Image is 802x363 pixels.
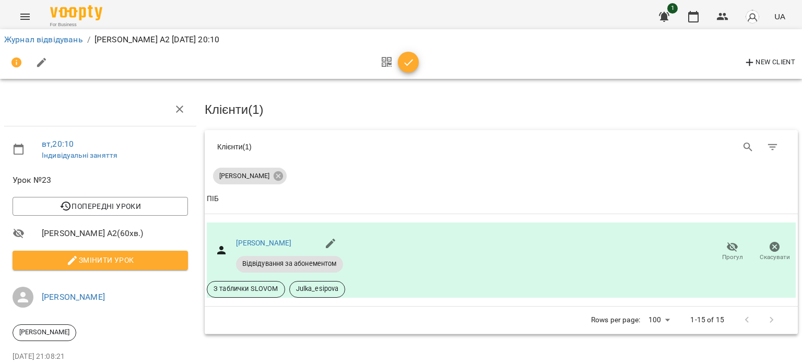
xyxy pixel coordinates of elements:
[13,327,76,337] span: [PERSON_NAME]
[87,33,90,46] li: /
[741,54,798,71] button: New Client
[21,254,180,266] span: Змінити урок
[13,174,188,186] span: Урок №23
[290,284,345,294] span: Julka_esipova
[770,7,789,26] button: UA
[760,253,790,262] span: Скасувати
[13,4,38,29] button: Menu
[690,315,724,325] p: 1-15 of 15
[207,284,285,294] span: З таблички SLOVOM
[42,292,105,302] a: [PERSON_NAME]
[213,168,287,184] div: [PERSON_NAME]
[711,237,753,266] button: Прогул
[42,227,188,240] span: [PERSON_NAME] А2 ( 60 хв. )
[736,135,761,160] button: Search
[13,324,76,341] div: [PERSON_NAME]
[667,3,678,14] span: 1
[236,239,292,247] a: [PERSON_NAME]
[760,135,785,160] button: Фільтр
[745,9,760,24] img: avatar_s.png
[205,130,798,163] div: Table Toolbar
[217,142,493,152] div: Клієнти ( 1 )
[205,103,798,116] h3: Клієнти ( 1 )
[42,151,117,159] a: Індивідуальні заняття
[774,11,785,22] span: UA
[13,251,188,270] button: Змінити урок
[722,253,743,262] span: Прогул
[13,352,188,362] p: [DATE] 21:08:21
[236,259,343,268] span: Відвідування за абонементом
[753,237,796,266] button: Скасувати
[644,312,674,327] div: 100
[42,139,74,149] a: вт , 20:10
[744,56,795,69] span: New Client
[213,171,276,181] span: [PERSON_NAME]
[50,5,102,20] img: Voopty Logo
[207,193,219,205] div: ПІБ
[207,193,219,205] div: Sort
[207,193,796,205] span: ПІБ
[4,34,83,44] a: Журнал відвідувань
[13,197,188,216] button: Попередні уроки
[95,33,219,46] p: [PERSON_NAME] А2 [DATE] 20:10
[591,315,640,325] p: Rows per page:
[4,33,798,46] nav: breadcrumb
[50,21,102,28] span: For Business
[21,200,180,213] span: Попередні уроки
